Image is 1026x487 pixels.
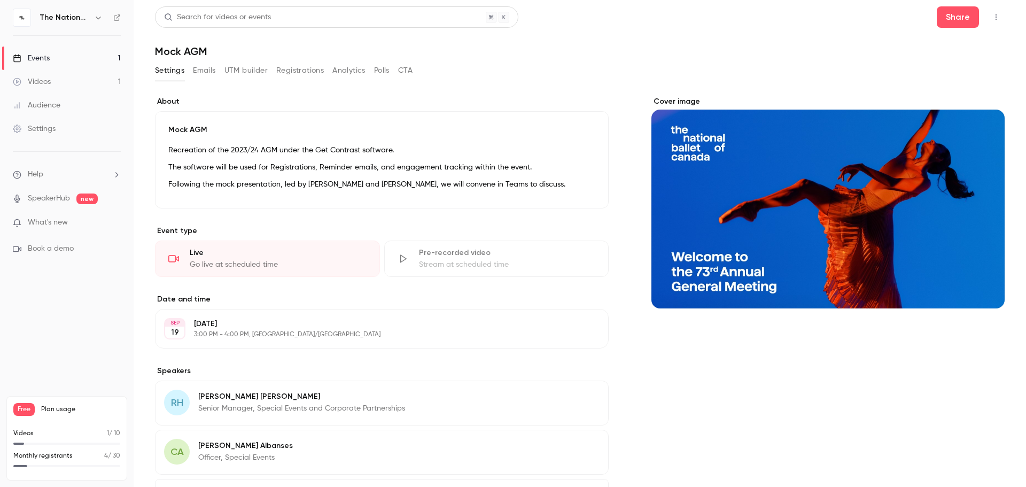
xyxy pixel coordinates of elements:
button: UTM builder [224,62,268,79]
div: Live [190,248,367,258]
span: RH [171,396,183,410]
div: Pre-recorded videoStream at scheduled time [384,241,609,277]
a: SpeakerHub [28,193,70,204]
p: Videos [13,429,34,438]
p: 19 [171,327,179,338]
div: Videos [13,76,51,87]
img: The National Ballet of Canada [13,9,30,26]
button: CTA [398,62,413,79]
p: Mock AGM [168,125,595,135]
p: The software will be used for Registrations, Reminder emails, and engagement tracking within the ... [168,161,595,174]
span: Book a demo [28,243,74,254]
div: RH[PERSON_NAME] [PERSON_NAME]Senior Manager, Special Events and Corporate Partnerships [155,381,609,426]
label: Cover image [651,96,1005,107]
div: Pre-recorded video [419,248,596,258]
li: help-dropdown-opener [13,169,121,180]
div: Go live at scheduled time [190,259,367,270]
span: Help [28,169,43,180]
span: 1 [107,430,109,437]
span: What's new [28,217,68,228]
p: [PERSON_NAME] [PERSON_NAME] [198,391,405,402]
span: CA [170,445,184,459]
span: 4 [104,453,108,459]
label: About [155,96,609,107]
div: LiveGo live at scheduled time [155,241,380,277]
p: [PERSON_NAME] Albanses [198,440,293,451]
button: Registrations [276,62,324,79]
p: 3:00 PM - 4:00 PM, [GEOGRAPHIC_DATA]/[GEOGRAPHIC_DATA] [194,330,552,339]
span: Plan usage [41,405,120,414]
div: Audience [13,100,60,111]
div: Settings [13,123,56,134]
div: Stream at scheduled time [419,259,596,270]
button: Share [937,6,979,28]
p: Monthly registrants [13,451,73,461]
button: Settings [155,62,184,79]
p: Following the mock presentation, led by [PERSON_NAME] and [PERSON_NAME], we will convene in Teams... [168,178,595,191]
p: / 30 [104,451,120,461]
span: new [76,194,98,204]
h6: The National Ballet of Canada [40,12,90,23]
div: SEP [165,319,184,327]
p: Senior Manager, Special Events and Corporate Partnerships [198,403,405,414]
div: CA[PERSON_NAME] AlbansesOfficer, Special Events [155,430,609,475]
p: Event type [155,226,609,236]
button: Polls [374,62,390,79]
button: Analytics [332,62,366,79]
label: Speakers [155,366,609,376]
div: Events [13,53,50,64]
label: Date and time [155,294,609,305]
button: Emails [193,62,215,79]
p: / 10 [107,429,120,438]
span: Free [13,403,35,416]
p: Recreation of the 2023/24 AGM under the Get Contrast software. [168,144,595,157]
iframe: Noticeable Trigger [108,218,121,228]
div: Search for videos or events [164,12,271,23]
section: Cover image [651,96,1005,308]
p: [DATE] [194,319,552,329]
h1: Mock AGM [155,45,1005,58]
p: Officer, Special Events [198,452,293,463]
